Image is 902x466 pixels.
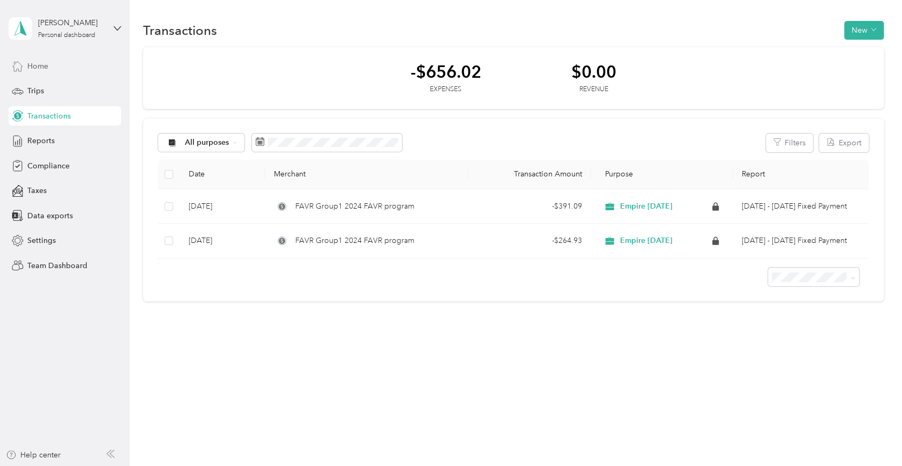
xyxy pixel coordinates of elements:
[468,160,591,189] th: Transaction Amount
[733,224,869,258] td: Sep 1 - 30, 2025 Fixed Payment
[38,32,95,39] div: Personal dashboard
[411,62,481,81] div: -$656.02
[143,25,217,36] h1: Transactions
[27,235,56,246] span: Settings
[733,189,869,224] td: Sep 1 - 30, 2025 Fixed Payment
[844,21,884,40] button: New
[27,135,55,146] span: Reports
[295,235,414,247] span: FAVR Group1 2024 FAVR program
[477,201,582,212] div: - $391.09
[38,17,105,28] div: [PERSON_NAME]
[571,62,616,81] div: $0.00
[27,260,87,271] span: Team Dashboard
[6,449,61,461] button: Help center
[27,110,71,122] span: Transactions
[295,201,414,212] span: FAVR Group1 2024 FAVR program
[620,236,673,246] span: Empire [DATE]
[571,85,616,94] div: Revenue
[842,406,902,466] iframe: Everlance-gr Chat Button Frame
[819,134,869,152] button: Export
[180,160,265,189] th: Date
[180,224,265,258] td: [DATE]
[27,85,44,97] span: Trips
[620,202,673,211] span: Empire [DATE]
[733,160,869,189] th: Report
[411,85,481,94] div: Expenses
[599,169,633,179] span: Purpose
[27,160,70,172] span: Compliance
[180,189,265,224] td: [DATE]
[766,134,813,152] button: Filters
[27,185,47,196] span: Taxes
[477,235,582,247] div: - $264.93
[265,160,468,189] th: Merchant
[184,139,229,146] span: All purposes
[27,210,73,221] span: Data exports
[27,61,48,72] span: Home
